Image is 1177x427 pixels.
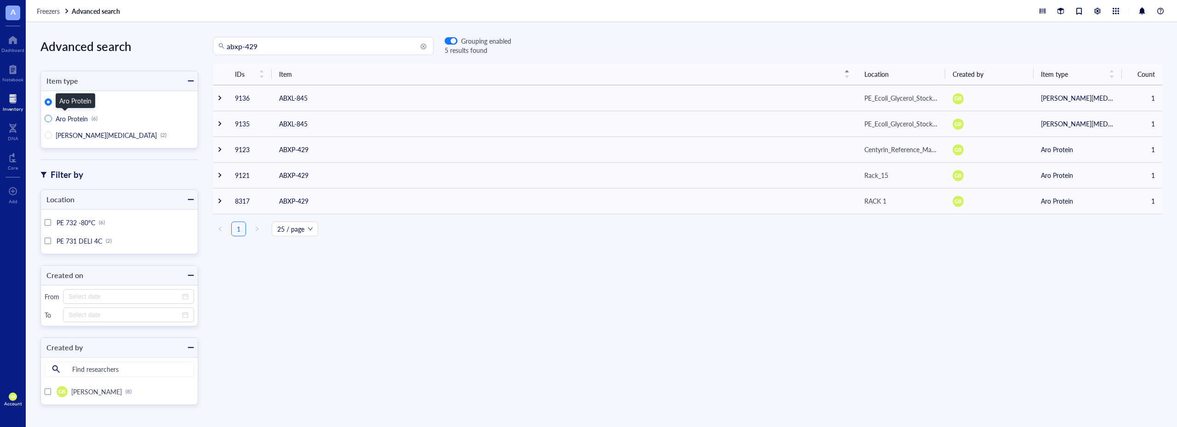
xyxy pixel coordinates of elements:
th: Item type [1034,63,1122,85]
th: Count [1122,63,1162,85]
div: From [45,292,59,301]
div: Inventory [3,106,23,112]
div: Core [8,165,18,171]
button: left [213,222,228,236]
div: (2) [160,131,166,139]
span: GB [954,171,962,179]
span: [PERSON_NAME][MEDICAL_DATA] [56,131,157,140]
td: Aro Protein [1034,188,1122,214]
span: A [11,6,16,17]
li: 1 [231,222,246,236]
li: Previous Page [213,222,228,236]
td: 9123 [228,137,272,162]
td: 9136 [228,85,272,111]
div: (6) [91,115,97,122]
div: Add [9,199,17,204]
li: Next Page [250,222,264,236]
th: Created by [945,63,1034,85]
th: Location [857,63,945,85]
div: PE_Ecoli_Glycerol_Stock_16 [864,93,938,103]
div: Account [4,401,22,406]
td: ABXP-429 [272,137,857,162]
td: 1 [1122,85,1162,111]
td: 9121 [228,162,272,188]
td: 1 [1122,162,1162,188]
td: 1 [1122,188,1162,214]
div: Filter by [51,168,83,181]
th: Item [272,63,857,85]
div: (6) [99,219,105,226]
div: RACK 1 [864,196,886,206]
div: Page Size [272,222,318,236]
a: DNA [8,121,18,141]
a: Inventory [3,91,23,112]
a: 1 [232,222,246,236]
td: Aro Protein [1034,137,1122,162]
td: 1 [1122,111,1162,137]
span: PE 732 -80°C [57,218,95,227]
span: left [217,226,223,232]
td: ABXL-845 [272,111,857,137]
div: Centyrin_Reference_Material [864,144,938,154]
div: Item type [41,74,78,87]
div: (2) [106,237,112,245]
span: Item [279,69,839,79]
td: [PERSON_NAME][MEDICAL_DATA] [1034,85,1122,111]
td: [PERSON_NAME][MEDICAL_DATA] [1034,111,1122,137]
div: Location [41,193,74,206]
td: 1 [1122,137,1162,162]
span: GB [954,120,962,128]
span: GB [954,197,962,205]
span: Aro Protein [56,114,88,123]
div: 5 results found [445,45,511,55]
div: Created by [41,341,83,354]
span: IDs [235,69,253,79]
span: GB [954,146,962,154]
div: Created on [41,269,83,282]
div: DNA [8,136,18,141]
div: Notebook [2,77,23,82]
div: Aro Protein [59,96,91,106]
span: [PERSON_NAME] [71,387,122,396]
div: Rack_15 [864,170,888,180]
a: Dashboard [1,33,24,53]
td: ABXL-845 [272,85,857,111]
span: PE 731 DELI 4C [57,236,102,245]
td: ABXP-429 [272,188,857,214]
div: Advanced search [40,37,198,56]
div: PE_Ecoli_Glycerol_Stock_16 [864,119,938,129]
span: GB [954,95,962,102]
div: Grouping enabled [461,37,511,45]
span: GB [58,388,66,396]
div: To [45,311,59,319]
span: right [254,226,260,232]
a: Advanced search [72,7,122,15]
div: (8) [126,388,131,395]
a: Core [8,150,18,171]
td: ABXP-429 [272,162,857,188]
input: Select date [69,291,180,302]
td: Aro Protein [1034,162,1122,188]
span: GB [11,395,15,399]
td: 9135 [228,111,272,137]
span: Item type [1041,69,1103,79]
th: IDs [228,63,272,85]
a: Notebook [2,62,23,82]
td: 8317 [228,188,272,214]
span: 25 / page [277,222,313,236]
span: Freezers [37,6,60,16]
input: Select date [69,310,180,320]
button: right [250,222,264,236]
a: Freezers [37,7,70,15]
div: Dashboard [1,47,24,53]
